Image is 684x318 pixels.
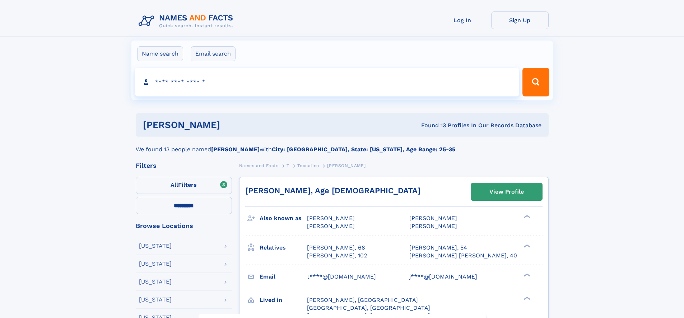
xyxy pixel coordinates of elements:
[139,243,172,249] div: [US_STATE]
[287,163,289,168] span: T
[307,223,355,229] span: [PERSON_NAME]
[139,297,172,303] div: [US_STATE]
[297,161,319,170] a: Toccalino
[239,161,279,170] a: Names and Facts
[409,244,467,252] a: [PERSON_NAME], 54
[491,11,549,29] a: Sign Up
[522,272,531,277] div: ❯
[136,162,232,169] div: Filters
[260,294,307,306] h3: Lived in
[522,296,531,300] div: ❯
[434,11,491,29] a: Log In
[139,261,172,267] div: [US_STATE]
[191,46,236,61] label: Email search
[136,223,232,229] div: Browse Locations
[171,181,178,188] span: All
[307,252,367,260] a: [PERSON_NAME], 102
[136,137,549,154] div: We found 13 people named with .
[522,243,531,248] div: ❯
[260,242,307,254] h3: Relatives
[409,223,457,229] span: [PERSON_NAME]
[211,146,260,153] b: [PERSON_NAME]
[135,68,520,96] input: search input
[327,163,366,168] span: [PERSON_NAME]
[287,161,289,170] a: T
[260,212,307,224] h3: Also known as
[489,184,524,200] div: View Profile
[307,304,430,311] span: [GEOGRAPHIC_DATA], [GEOGRAPHIC_DATA]
[522,68,549,96] button: Search Button
[137,46,183,61] label: Name search
[297,163,319,168] span: Toccalino
[136,11,239,31] img: Logo Names and Facts
[307,296,418,303] span: [PERSON_NAME], [GEOGRAPHIC_DATA]
[136,177,232,194] label: Filters
[143,120,321,129] h1: [PERSON_NAME]
[272,146,455,153] b: City: [GEOGRAPHIC_DATA], State: [US_STATE], Age Range: 25-35
[409,252,517,260] a: [PERSON_NAME] [PERSON_NAME], 40
[245,186,420,195] a: [PERSON_NAME], Age [DEMOGRAPHIC_DATA]
[139,279,172,285] div: [US_STATE]
[409,215,457,222] span: [PERSON_NAME]
[307,244,365,252] a: [PERSON_NAME], 68
[260,271,307,283] h3: Email
[321,122,541,129] div: Found 13 Profiles In Our Records Database
[307,215,355,222] span: [PERSON_NAME]
[522,214,531,219] div: ❯
[471,183,542,200] a: View Profile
